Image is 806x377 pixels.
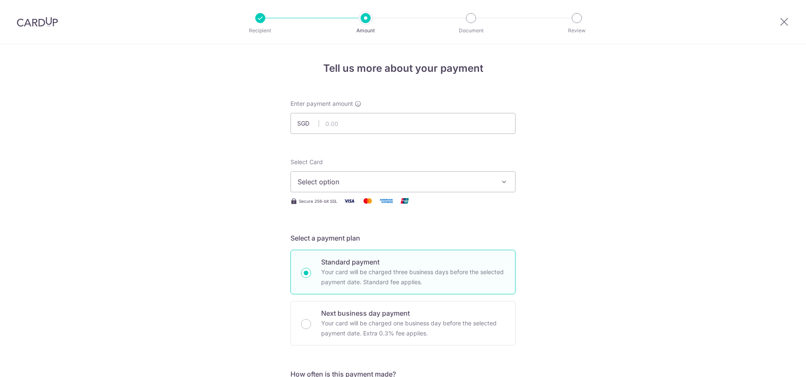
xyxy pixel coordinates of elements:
span: Secure 256-bit SSL [299,198,338,204]
iframe: Opens a widget where you can find more information [752,352,798,373]
img: Mastercard [359,196,376,206]
img: American Express [378,196,395,206]
p: Standard payment [321,257,505,267]
span: SGD [297,119,319,128]
p: Your card will be charged three business days before the selected payment date. Standard fee appl... [321,267,505,287]
h4: Tell us more about your payment [290,61,516,76]
img: Union Pay [396,196,413,206]
span: translation missing: en.payables.payment_networks.credit_card.summary.labels.select_card [290,158,323,165]
p: Document [440,26,502,35]
span: Select option [298,177,493,187]
span: Enter payment amount [290,99,353,108]
p: Your card will be charged one business day before the selected payment date. Extra 0.3% fee applies. [321,318,505,338]
img: Visa [341,196,358,206]
p: Recipient [229,26,291,35]
p: Review [546,26,608,35]
input: 0.00 [290,113,516,134]
img: CardUp [17,17,58,27]
p: Amount [335,26,397,35]
h5: Select a payment plan [290,233,516,243]
button: Select option [290,171,516,192]
p: Next business day payment [321,308,505,318]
